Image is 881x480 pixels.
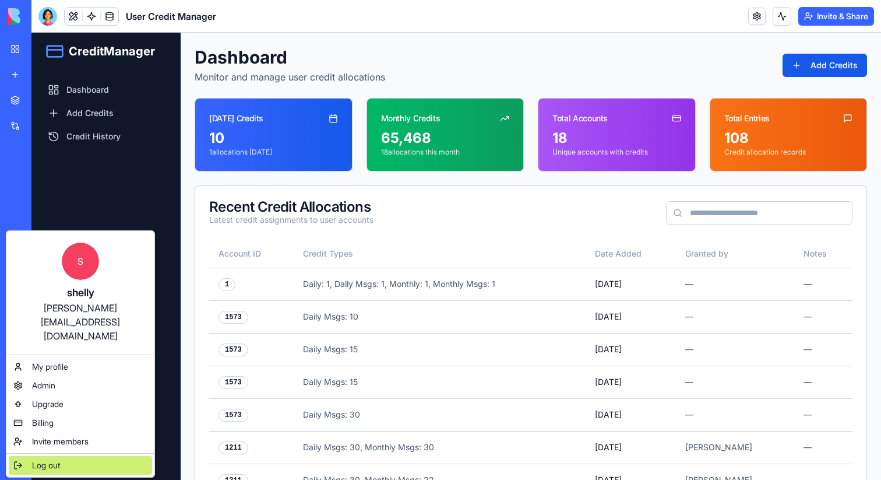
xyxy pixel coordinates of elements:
[272,409,545,421] div: Daily Msgs: 30, Monthly Msgs: 30
[32,417,54,429] span: Billing
[693,115,822,124] p: Credit allocation records
[554,268,644,300] td: [DATE]
[9,93,140,114] a: Credit History
[187,246,204,258] div: 1
[18,301,143,343] div: [PERSON_NAME][EMAIL_ADDRESS][DOMAIN_NAME]
[554,398,644,431] td: [DATE]
[178,167,342,181] div: Recent Credit Allocations
[187,442,217,454] div: 1211
[654,376,753,388] div: —
[163,14,354,35] h1: Dashboard
[262,207,554,235] th: Credit Types
[554,207,644,235] th: Date Added
[763,207,821,235] th: Notes
[37,10,124,27] span: CreditManager
[32,361,68,373] span: My profile
[9,358,152,376] a: My profile
[32,380,55,391] span: Admin
[178,115,306,124] p: 1 allocations [DATE]
[32,436,89,447] span: Invite members
[9,414,152,432] a: Billing
[554,431,644,464] td: [DATE]
[272,311,545,323] div: Daily Msgs: 15
[178,181,342,193] div: Latest credit assignments to user accounts
[521,115,650,124] p: Unique accounts with credits
[521,96,650,115] div: 18
[187,376,217,389] div: 1573
[350,115,478,124] p: 18 allocations this month
[772,344,812,355] div: —
[654,344,753,355] div: —
[9,47,140,68] a: Dashboard
[272,442,545,453] div: Daily Msgs: 30, Monthly Msgs: 22
[62,243,99,280] span: S
[187,344,217,356] div: 1573
[554,235,644,268] td: [DATE]
[32,398,64,410] span: Upgrade
[654,442,753,453] div: [PERSON_NAME]
[187,409,217,422] div: 1211
[9,233,152,352] a: Sshelly[PERSON_NAME][EMAIL_ADDRESS][DOMAIN_NAME]
[272,246,545,257] div: Daily: 1, Daily Msgs: 1, Monthly: 1, Monthly Msgs: 1
[32,460,60,471] span: Log out
[9,376,152,395] a: Admin
[178,207,262,235] th: Account ID
[187,278,217,291] div: 1573
[654,311,753,323] div: —
[772,376,812,388] div: —
[272,376,545,388] div: Daily Msgs: 30
[772,311,812,323] div: —
[693,80,738,92] div: Total Entries
[272,278,545,290] div: Daily Msgs: 10
[9,395,152,414] a: Upgrade
[521,80,576,92] div: Total Accounts
[772,246,812,257] div: —
[350,96,478,115] div: 65,468
[9,70,140,91] a: Add Credits
[772,409,812,421] div: —
[772,442,812,453] div: —
[751,21,836,44] button: Add Credits
[654,278,753,290] div: —
[772,278,812,290] div: —
[693,96,822,115] div: 108
[654,246,753,257] div: —
[178,80,232,92] div: [DATE] Credits
[178,96,306,115] div: 10
[163,37,354,51] p: Monitor and manage user credit allocations
[644,207,763,235] th: Granted by
[654,409,753,421] div: [PERSON_NAME]
[554,300,644,333] td: [DATE]
[9,432,152,451] a: Invite members
[187,311,217,324] div: 1573
[350,80,409,92] div: Monthly Credits
[18,285,143,301] div: shelly
[554,333,644,366] td: [DATE]
[554,366,644,398] td: [DATE]
[272,344,545,355] div: Daily Msgs: 15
